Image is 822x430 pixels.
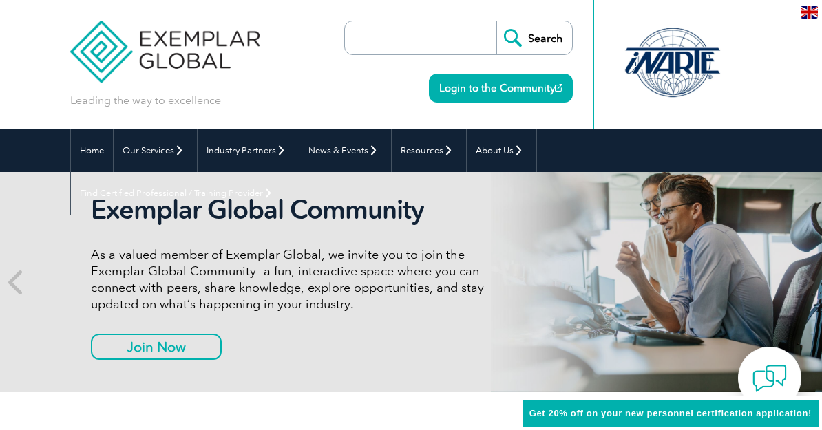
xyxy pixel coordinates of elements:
a: Find Certified Professional / Training Provider [71,172,286,215]
a: News & Events [299,129,391,172]
img: en [801,6,818,19]
span: Get 20% off on your new personnel certification application! [529,408,812,418]
a: Our Services [114,129,197,172]
input: Search [496,21,572,54]
a: About Us [467,129,536,172]
a: Login to the Community [429,74,573,103]
p: As a valued member of Exemplar Global, we invite you to join the Exemplar Global Community—a fun,... [91,246,514,312]
img: contact-chat.png [752,361,787,396]
a: Join Now [91,334,222,360]
a: Industry Partners [198,129,299,172]
img: open_square.png [555,84,562,92]
a: Home [71,129,113,172]
p: Leading the way to excellence [70,93,221,108]
a: Resources [392,129,466,172]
